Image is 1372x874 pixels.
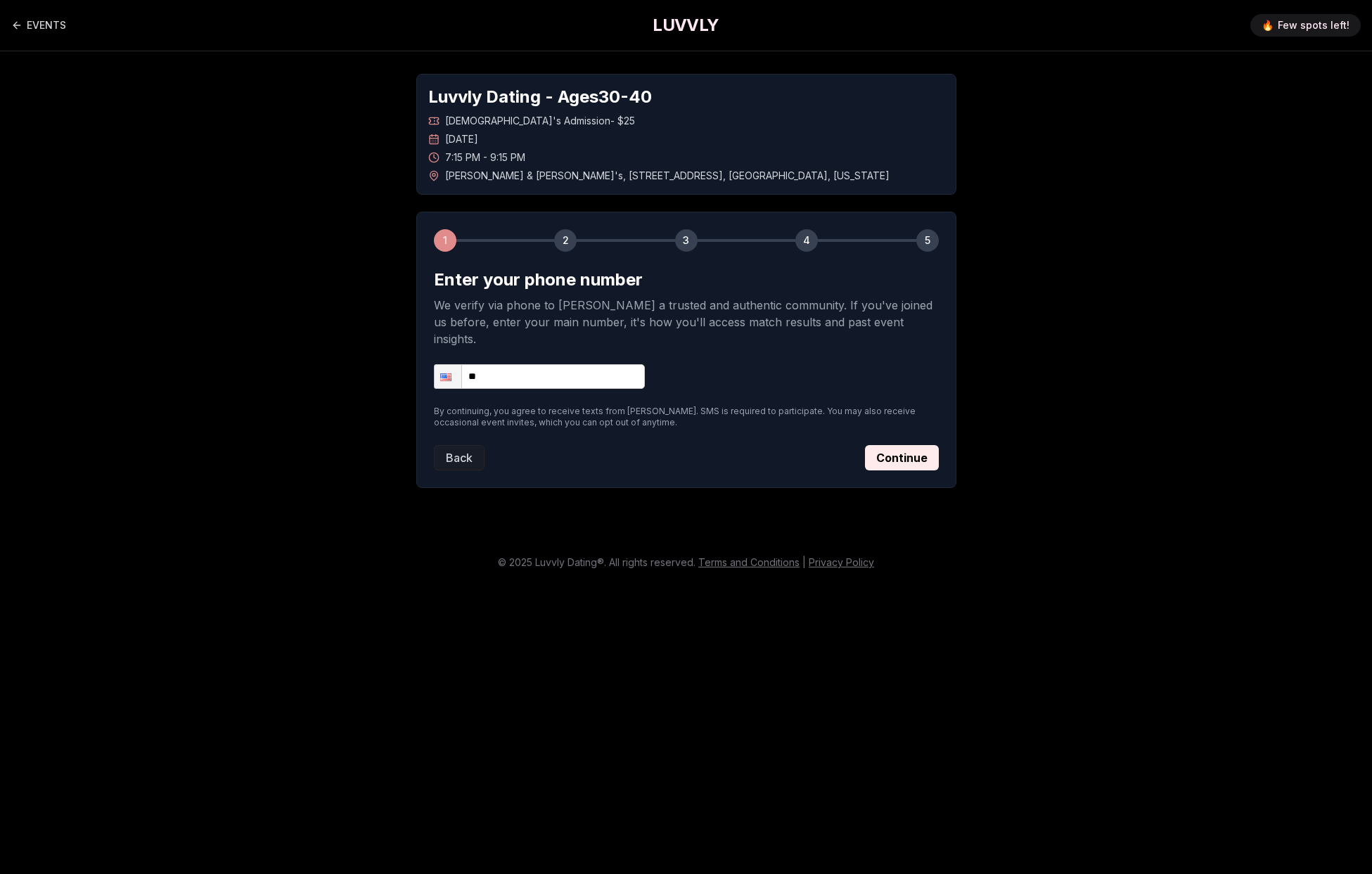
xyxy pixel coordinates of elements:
div: United States: + 1 [435,365,461,388]
a: Back to events [11,11,66,39]
span: [DEMOGRAPHIC_DATA]'s Admission - $25 [445,114,635,128]
h1: Luvvly Dating - Ages 30 - 40 [428,86,944,108]
button: Back [434,445,485,470]
span: 🔥 [1262,18,1274,32]
span: | [802,556,806,568]
div: 4 [795,229,818,252]
a: Terms and Conditions [698,556,800,568]
span: [DATE] [445,132,478,146]
div: 2 [554,229,577,252]
p: By continuing, you agree to receive texts from [PERSON_NAME]. SMS is required to participate. You... [434,406,939,428]
span: Few spots left! [1278,18,1349,32]
div: 3 [675,229,698,252]
h2: Enter your phone number [434,269,939,291]
span: 7:15 PM - 9:15 PM [445,150,525,165]
button: Continue [865,445,939,470]
a: Privacy Policy [809,556,874,568]
p: We verify via phone to [PERSON_NAME] a trusted and authentic community. If you've joined us befor... [434,297,939,347]
div: 5 [916,229,939,252]
a: LUVVLY [653,14,719,37]
span: [PERSON_NAME] & [PERSON_NAME]'s , [STREET_ADDRESS] , [GEOGRAPHIC_DATA] , [US_STATE] [445,169,890,183]
div: 1 [434,229,456,252]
